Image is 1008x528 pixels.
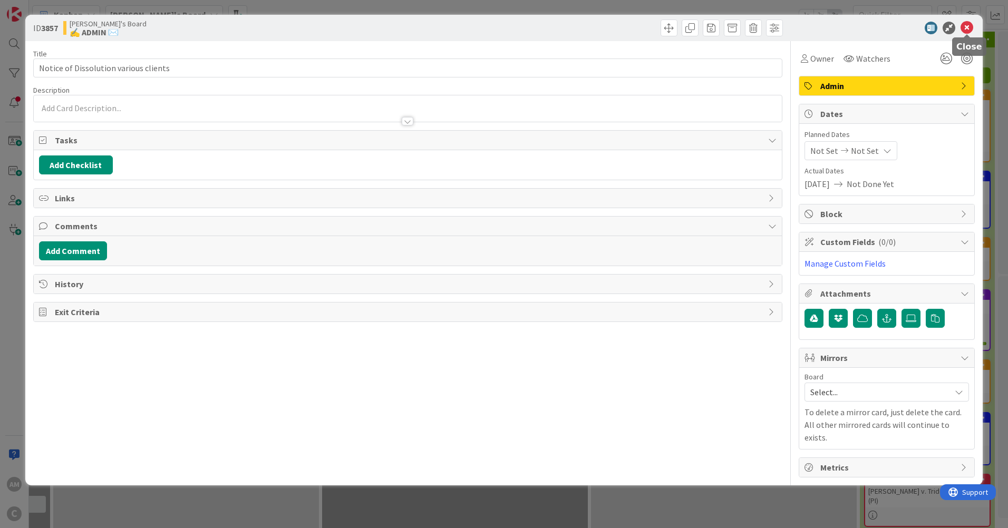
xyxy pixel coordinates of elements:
[856,52,890,65] span: Watchers
[810,52,834,65] span: Owner
[820,351,955,364] span: Mirrors
[820,80,955,92] span: Admin
[820,236,955,248] span: Custom Fields
[33,58,782,77] input: type card name here...
[55,220,763,232] span: Comments
[820,107,955,120] span: Dates
[55,278,763,290] span: History
[33,49,47,58] label: Title
[39,155,113,174] button: Add Checklist
[805,129,969,140] span: Planned Dates
[820,287,955,300] span: Attachments
[847,178,894,190] span: Not Done Yet
[956,42,982,52] h5: Close
[55,134,763,146] span: Tasks
[33,85,70,95] span: Description
[22,2,48,14] span: Support
[39,241,107,260] button: Add Comment
[820,461,955,474] span: Metrics
[810,144,838,157] span: Not Set
[41,23,58,33] b: 3857
[820,208,955,220] span: Block
[70,28,147,36] b: ✍️ ADMIN ✉️
[805,165,969,177] span: Actual Dates
[878,237,896,247] span: ( 0/0 )
[33,22,58,34] span: ID
[805,373,823,380] span: Board
[851,144,879,157] span: Not Set
[55,192,763,204] span: Links
[805,178,830,190] span: [DATE]
[805,406,969,444] p: To delete a mirror card, just delete the card. All other mirrored cards will continue to exists.
[805,258,886,269] a: Manage Custom Fields
[70,19,147,28] span: [PERSON_NAME]'s Board
[810,385,945,399] span: Select...
[55,306,763,318] span: Exit Criteria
